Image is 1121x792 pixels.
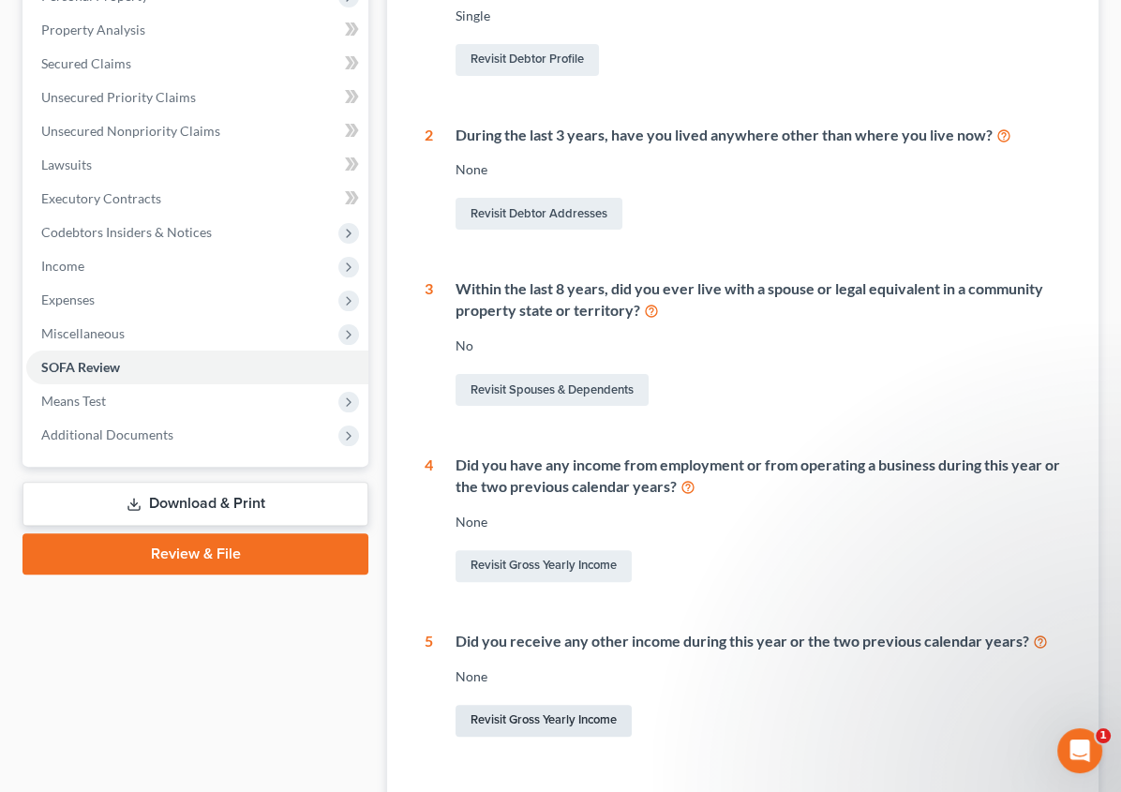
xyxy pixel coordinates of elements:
[29,614,44,629] button: Upload attachment
[456,513,1061,531] div: None
[425,278,433,410] div: 3
[456,550,632,582] a: Revisit Gross Yearly Income
[456,667,1061,686] div: None
[26,182,368,216] a: Executory Contracts
[456,125,1061,146] div: During the last 3 years, have you lived anywhere other than where you live now?
[30,397,292,545] div: Our team is actively working to re-integrate dynamic functionality and expects to have it restore...
[456,198,622,230] a: Revisit Debtor Addresses
[15,147,307,556] div: Important Update: Form Changes in ProgressDue to a major app update, some forms have temporarily ...
[41,291,95,307] span: Expenses
[425,455,433,586] div: 4
[26,47,368,81] a: Secured Claims
[456,7,1061,25] div: Single
[41,224,212,240] span: Codebtors Insiders & Notices
[41,258,84,274] span: Income
[41,359,120,375] span: SOFA Review
[425,631,433,740] div: 5
[91,23,128,42] p: Active
[321,606,351,636] button: Send a message…
[26,114,368,148] a: Unsecured Nonpriority Claims
[91,9,213,23] h1: [PERSON_NAME]
[30,560,177,571] div: [PERSON_NAME] • [DATE]
[26,148,368,182] a: Lawsuits
[30,278,292,389] div: automatically adjust based on your input, showing or hiding fields to streamline the process. dis...
[329,7,363,41] div: Close
[41,55,131,71] span: Secured Claims
[41,22,145,37] span: Property Analysis
[456,44,599,76] a: Revisit Debtor Profile
[61,251,123,266] b: dynamic
[456,278,1061,321] div: Within the last 8 years, did you ever live with a spouse or legal equivalent in a community prope...
[30,297,141,312] b: Dynamic forms
[41,157,92,172] span: Lawsuits
[30,159,277,193] b: Important Update: Form Changes in Progress
[12,7,48,43] button: go back
[26,13,368,47] a: Property Analysis
[41,89,196,105] span: Unsecured Priority Claims
[30,334,284,367] b: Static forms
[16,575,359,606] textarea: Message…
[425,125,433,234] div: 2
[22,482,368,526] a: Download & Print
[119,614,134,629] button: Start recording
[456,455,1061,498] div: Did you have any income from employment or from operating a business during this year or the two ...
[15,147,360,597] div: Emma says…
[136,251,177,266] b: static
[1096,728,1111,743] span: 1
[456,631,1061,652] div: Did you receive any other income during this year or the two previous calendar years?
[89,614,104,629] button: Gif picker
[456,160,1061,179] div: None
[26,351,368,384] a: SOFA Review
[59,614,74,629] button: Emoji picker
[41,426,173,442] span: Additional Documents
[1057,728,1102,773] iframe: Intercom live chat
[41,325,125,341] span: Miscellaneous
[456,705,632,737] a: Revisit Gross Yearly Income
[30,158,292,269] div: Due to a major app update, some forms have temporarily changed from to .
[293,7,329,43] button: Home
[53,10,83,40] img: Profile image for Emma
[456,336,1061,355] div: No
[41,393,106,409] span: Means Test
[41,190,161,206] span: Executory Contracts
[22,533,368,575] a: Review & File
[41,123,220,139] span: Unsecured Nonpriority Claims
[456,374,649,406] a: Revisit Spouses & Dependents
[26,81,368,114] a: Unsecured Priority Claims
